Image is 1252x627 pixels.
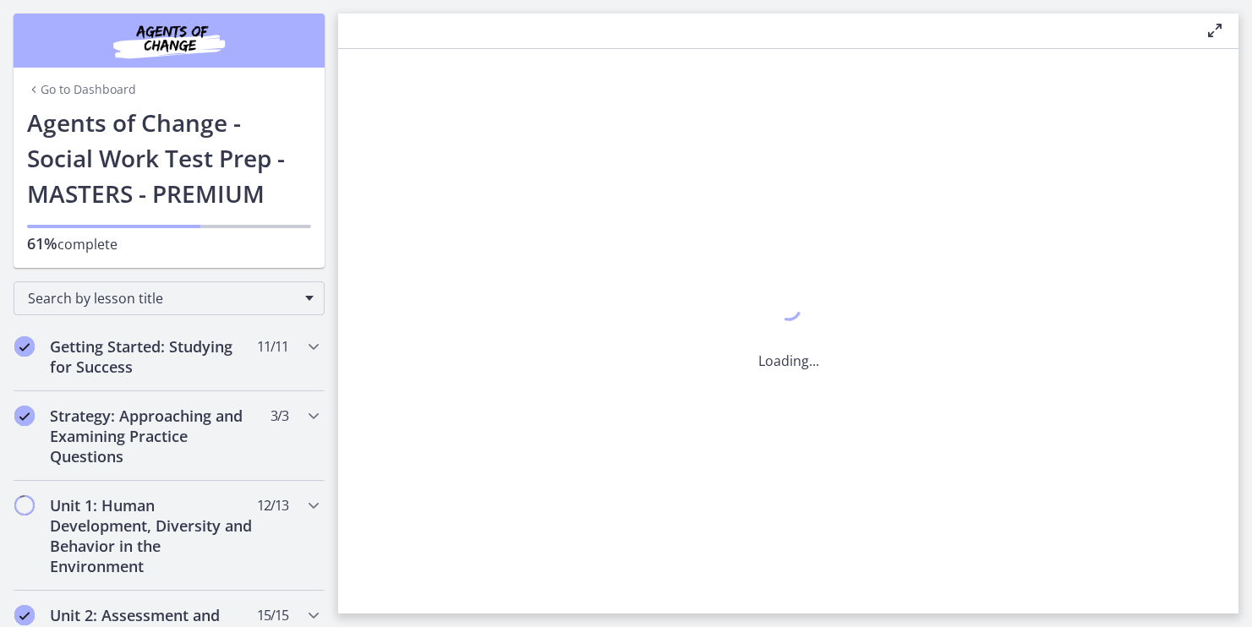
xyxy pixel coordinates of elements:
[14,406,35,426] i: Completed
[758,292,819,330] div: 1
[27,81,136,98] a: Go to Dashboard
[271,406,288,426] span: 3 / 3
[758,351,819,371] p: Loading...
[14,336,35,357] i: Completed
[50,336,256,377] h2: Getting Started: Studying for Success
[27,105,311,211] h1: Agents of Change - Social Work Test Prep - MASTERS - PREMIUM
[257,495,288,515] span: 12 / 13
[50,406,256,466] h2: Strategy: Approaching and Examining Practice Questions
[28,289,297,308] span: Search by lesson title
[50,495,256,576] h2: Unit 1: Human Development, Diversity and Behavior in the Environment
[27,233,311,254] p: complete
[27,233,57,254] span: 61%
[257,605,288,625] span: 15 / 15
[257,336,288,357] span: 11 / 11
[68,20,271,61] img: Agents of Change
[14,281,325,315] div: Search by lesson title
[14,605,35,625] i: Completed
